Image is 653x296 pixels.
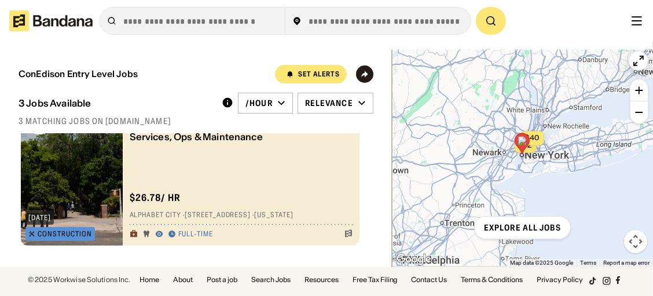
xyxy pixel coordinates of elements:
[527,141,532,151] span: 2
[461,276,523,283] a: Terms & Conditions
[38,231,92,237] div: Construction
[525,133,540,142] span: $40
[19,69,138,79] div: ConEdison Entry Level Jobs
[28,276,130,283] div: © 2025 Workwise Solutions Inc.
[298,71,340,78] div: Set Alerts
[251,276,291,283] a: Search Jobs
[395,252,433,267] img: Google
[178,230,214,239] div: Full-time
[9,10,93,31] img: Bandana logotype
[624,230,647,253] button: Map camera controls
[353,276,398,283] a: Free Tax Filing
[245,98,273,108] div: /hour
[484,224,561,232] div: Explore all jobs
[580,260,596,266] a: Terms (opens in new tab)
[412,276,447,283] a: Contact Us
[207,276,237,283] a: Post a job
[603,260,650,266] a: Report a map error
[130,211,353,220] div: Alphabet City · [STREET_ADDRESS] · [US_STATE]
[19,116,373,126] div: 3 matching jobs on [DOMAIN_NAME]
[19,98,91,109] div: 3 Jobs Available
[305,276,339,283] a: Resources
[28,214,51,221] div: [DATE]
[510,260,573,266] span: Map data ©2025 Google
[395,252,433,267] a: Open this area in Google Maps (opens a new window)
[305,98,353,108] div: Relevance
[140,276,159,283] a: Home
[173,276,193,283] a: About
[130,192,181,204] div: $ 26.78 / hr
[537,276,584,283] a: Privacy Policy
[19,133,373,250] div: grid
